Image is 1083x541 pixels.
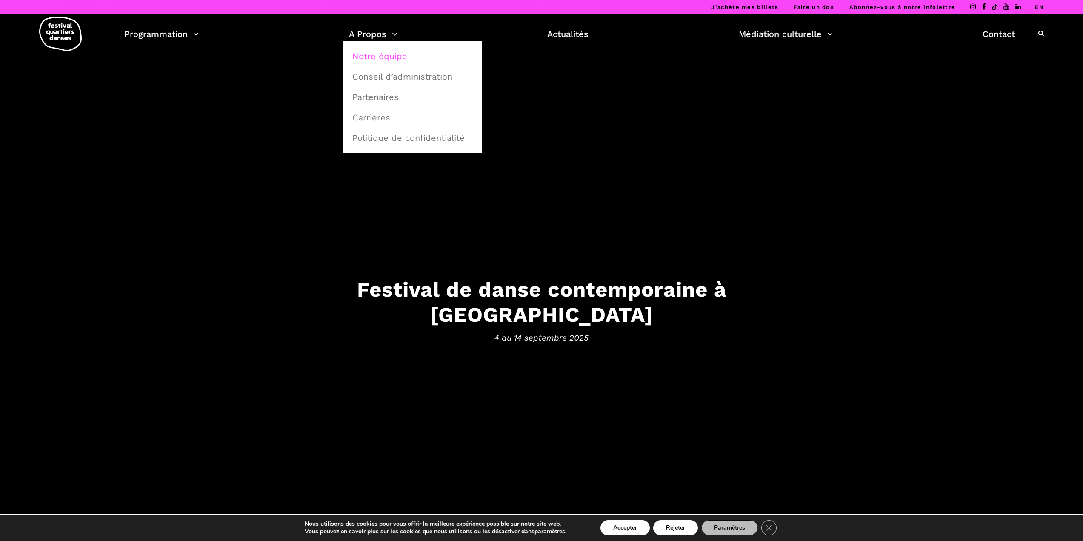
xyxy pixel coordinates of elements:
a: Abonnez-vous à notre infolettre [849,4,955,10]
a: Actualités [547,27,589,41]
h3: Festival de danse contemporaine à [GEOGRAPHIC_DATA] [278,277,806,327]
button: Close GDPR Cookie Banner [761,520,777,535]
a: J’achète mes billets [711,4,778,10]
span: 4 au 14 septembre 2025 [278,331,806,344]
p: Vous pouvez en savoir plus sur les cookies que nous utilisons ou les désactiver dans . [305,528,566,535]
button: paramètres [534,528,565,535]
button: Rejeter [653,520,698,535]
a: Médiation culturelle [739,27,833,41]
button: Accepter [600,520,650,535]
a: Politique de confidentialité [347,128,477,148]
a: Carrières [347,108,477,127]
a: A Propos [349,27,397,41]
a: Notre équipe [347,46,477,66]
a: Programmation [124,27,199,41]
a: Faire un don [794,4,834,10]
a: Partenaires [347,87,477,107]
a: EN [1035,4,1044,10]
button: Paramètres [701,520,758,535]
p: Nous utilisons des cookies pour vous offrir la meilleure expérience possible sur notre site web. [305,520,566,528]
a: Conseil d’administration [347,67,477,86]
img: logo-fqd-med [39,17,82,51]
a: Contact [983,27,1015,41]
